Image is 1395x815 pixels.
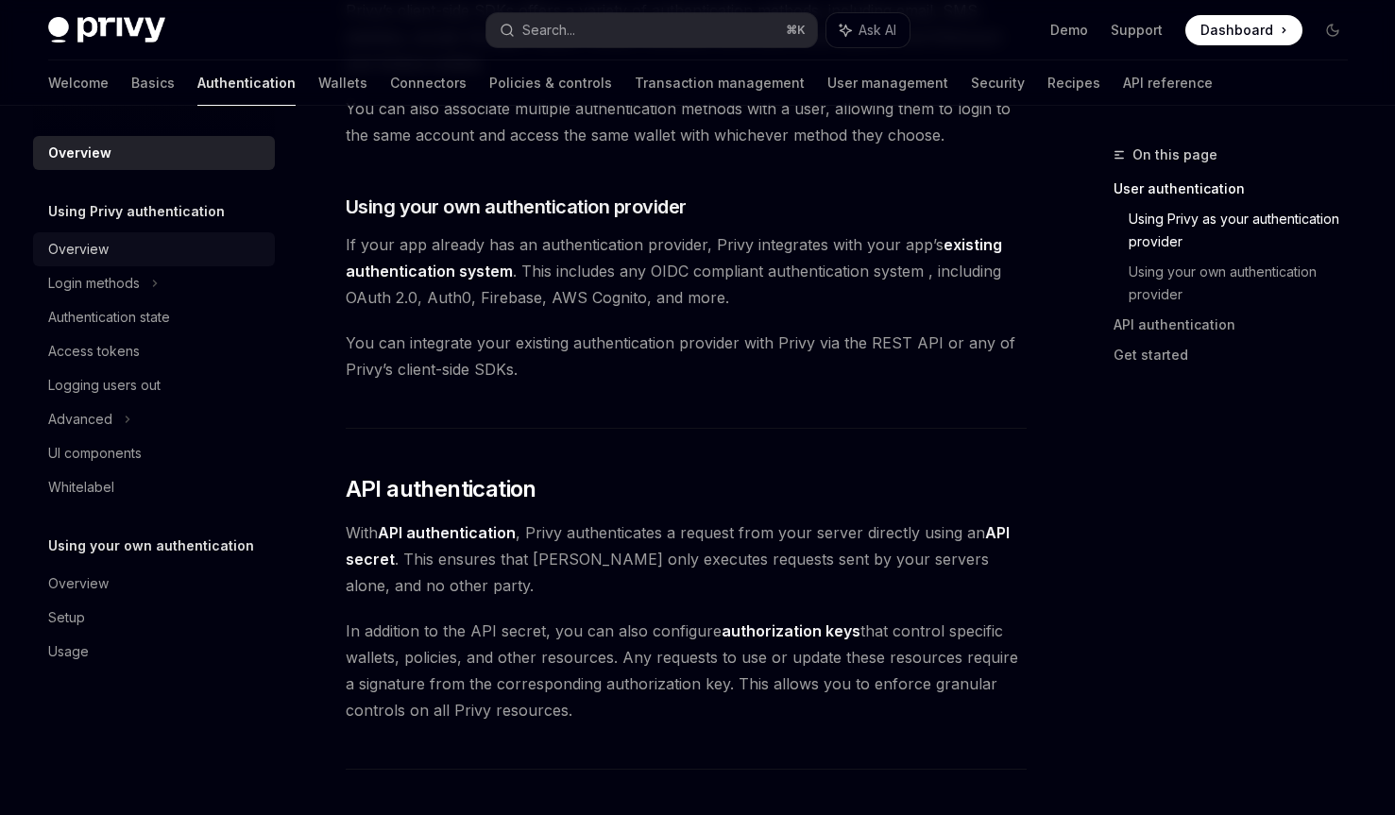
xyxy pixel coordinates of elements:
[1114,174,1363,204] a: User authentication
[971,60,1025,106] a: Security
[48,606,85,629] div: Setup
[1200,21,1273,40] span: Dashboard
[346,95,1027,148] span: You can also associate multiple authentication methods with a user, allowing them to login to the...
[346,194,687,220] span: Using your own authentication provider
[1185,15,1302,45] a: Dashboard
[1114,340,1363,370] a: Get started
[522,19,575,42] div: Search...
[1123,60,1213,106] a: API reference
[346,330,1027,382] span: You can integrate your existing authentication provider with Privy via the REST API or any of Pri...
[33,136,275,170] a: Overview
[48,476,114,499] div: Whitelabel
[48,142,111,164] div: Overview
[722,621,860,640] strong: authorization keys
[33,436,275,470] a: UI components
[346,474,536,504] span: API authentication
[1050,21,1088,40] a: Demo
[48,272,140,295] div: Login methods
[390,60,467,106] a: Connectors
[826,13,910,47] button: Ask AI
[48,306,170,329] div: Authentication state
[1132,144,1217,166] span: On this page
[33,334,275,368] a: Access tokens
[786,23,806,38] span: ⌘ K
[131,60,175,106] a: Basics
[48,535,254,557] h5: Using your own authentication
[1111,21,1163,40] a: Support
[489,60,612,106] a: Policies & controls
[346,618,1027,723] span: In addition to the API secret, you can also configure that control specific wallets, policies, an...
[48,200,225,223] h5: Using Privy authentication
[486,13,817,47] button: Search...⌘K
[33,300,275,334] a: Authentication state
[346,519,1027,599] span: With , Privy authenticates a request from your server directly using an . This ensures that [PERS...
[318,60,367,106] a: Wallets
[48,238,109,261] div: Overview
[48,640,89,663] div: Usage
[33,368,275,402] a: Logging users out
[635,60,805,106] a: Transaction management
[48,17,165,43] img: dark logo
[48,374,161,397] div: Logging users out
[48,340,140,363] div: Access tokens
[197,60,296,106] a: Authentication
[1047,60,1100,106] a: Recipes
[48,572,109,595] div: Overview
[48,442,142,465] div: UI components
[859,21,896,40] span: Ask AI
[33,567,275,601] a: Overview
[33,470,275,504] a: Whitelabel
[48,408,112,431] div: Advanced
[1114,310,1363,340] a: API authentication
[346,231,1027,311] span: If your app already has an authentication provider, Privy integrates with your app’s . This inclu...
[1129,204,1363,257] a: Using Privy as your authentication provider
[1318,15,1348,45] button: Toggle dark mode
[48,60,109,106] a: Welcome
[33,635,275,669] a: Usage
[33,601,275,635] a: Setup
[378,523,516,542] strong: API authentication
[33,232,275,266] a: Overview
[827,60,948,106] a: User management
[1129,257,1363,310] a: Using your own authentication provider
